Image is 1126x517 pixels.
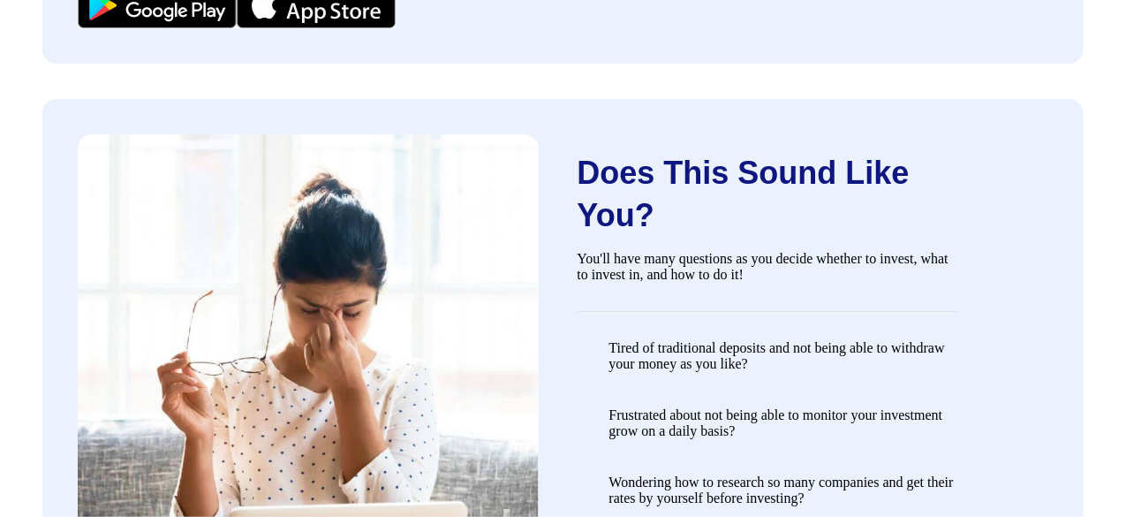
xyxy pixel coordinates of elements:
div: Frustrated about not being able to monitor your investment grow on a daily basis? [609,407,957,439]
h3: Does This Sound Like You? [578,152,957,237]
div: Tired of traditional deposits and not being able to withdraw your money as you like? [609,340,957,372]
div: You'll have many questions as you decide whether to invest, what to invest in, and how to do it! [578,251,957,283]
div: Wondering how to research so many companies and get their rates by yourself before investing? [609,475,957,506]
